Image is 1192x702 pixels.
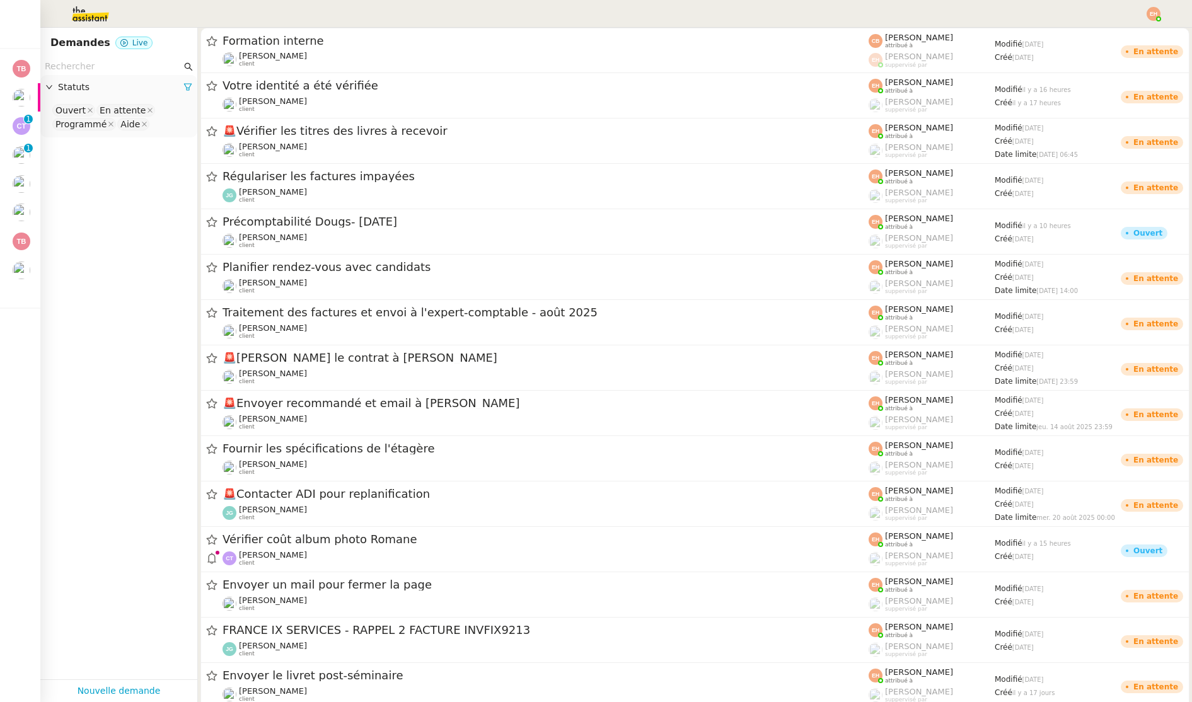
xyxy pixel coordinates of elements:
[885,424,927,431] span: suppervisé par
[223,35,869,47] span: Formation interne
[239,641,307,650] span: [PERSON_NAME]
[239,323,307,333] span: [PERSON_NAME]
[1022,449,1044,456] span: [DATE]
[223,415,236,429] img: users%2F0v3yA2ZOZBYwPN7V38GNVTYjOQj1%2Favatar%2Fa58eb41e-cbb7-4128-9131-87038ae72dcb
[869,188,995,204] app-user-label: suppervisé par
[1133,592,1178,600] div: En attente
[1012,410,1034,417] span: [DATE]
[995,260,1022,268] span: Modifié
[239,242,255,249] span: client
[58,80,183,95] span: Statuts
[869,460,995,476] app-user-label: suppervisé par
[96,104,155,117] nz-select-item: En attente
[885,632,913,639] span: attribué à
[1012,553,1034,560] span: [DATE]
[1133,48,1178,55] div: En attente
[869,505,995,522] app-user-label: suppervisé par
[1133,411,1178,418] div: En attente
[223,51,869,67] app-user-detailed-label: client
[223,506,236,520] img: svg
[223,396,236,410] span: 🚨
[885,496,913,503] span: attribué à
[885,88,913,95] span: attribué à
[885,551,953,560] span: [PERSON_NAME]
[1036,514,1114,521] span: mer. 20 août 2025 00:00
[223,624,869,636] span: FRANCE IX SERVICES - RAPPEL 2 FACTURE INVFIX9213
[239,106,255,113] span: client
[239,605,255,612] span: client
[223,459,869,476] app-user-detailed-label: client
[1012,274,1034,281] span: [DATE]
[1022,585,1044,592] span: [DATE]
[885,52,953,61] span: [PERSON_NAME]
[239,142,307,151] span: [PERSON_NAME]
[223,279,236,293] img: users%2F0v3yA2ZOZBYwPN7V38GNVTYjOQj1%2Favatar%2Fa58eb41e-cbb7-4128-9131-87038ae72dcb
[239,96,307,106] span: [PERSON_NAME]
[885,304,953,314] span: [PERSON_NAME]
[223,596,869,612] app-user-detailed-label: client
[1012,644,1034,651] span: [DATE]
[869,260,882,274] img: svg
[13,262,30,279] img: users%2F8F3ae0CdRNRxLT9M8DTLuFZT1wq1%2Favatar%2F8d3ba6ea-8103-41c2-84d4-2a4cca0cf040
[1012,54,1034,61] span: [DATE]
[100,105,146,116] div: En attente
[223,641,869,657] app-user-detailed-label: client
[869,324,995,340] app-user-label: suppervisé par
[223,234,236,248] img: users%2FxcSDjHYvjkh7Ays4vB9rOShue3j1%2Favatar%2Fc5852ac1-ab6d-4275-813a-2130981b2f82
[869,642,995,658] app-user-label: suppervisé par
[885,440,953,450] span: [PERSON_NAME]
[995,643,1012,652] span: Créé
[869,623,882,637] img: svg
[869,168,995,185] app-user-label: attribué à
[13,233,30,250] img: svg
[885,178,913,185] span: attribué à
[239,233,307,242] span: [PERSON_NAME]
[885,405,913,412] span: attribué à
[995,486,1022,495] span: Modifié
[995,150,1036,159] span: Date limite
[885,596,953,606] span: [PERSON_NAME]
[223,142,869,158] app-user-detailed-label: client
[869,351,882,365] img: svg
[869,643,882,657] img: users%2FyQfMwtYgTqhRP2YHWHmG2s2LYaD3%2Favatar%2Fprofile-pic.png
[1133,275,1178,282] div: En attente
[995,630,1022,638] span: Modifié
[13,89,30,106] img: users%2FtFhOaBya8rNVU5KG7br7ns1BCvi2%2Favatar%2Faa8c47da-ee6c-4101-9e7d-730f2e64f978
[1012,365,1034,372] span: [DATE]
[223,461,236,475] img: users%2FtFhOaBya8rNVU5KG7br7ns1BCvi2%2Favatar%2Faa8c47da-ee6c-4101-9e7d-730f2e64f978
[869,325,882,339] img: users%2FyQfMwtYgTqhRP2YHWHmG2s2LYaD3%2Favatar%2Fprofile-pic.png
[995,221,1022,230] span: Modifié
[869,416,882,430] img: users%2FyQfMwtYgTqhRP2YHWHmG2s2LYaD3%2Favatar%2Fprofile-pic.png
[869,552,882,566] img: users%2FyQfMwtYgTqhRP2YHWHmG2s2LYaD3%2Favatar%2Fprofile-pic.png
[885,123,953,132] span: [PERSON_NAME]
[869,578,882,592] img: svg
[869,124,882,138] img: svg
[995,350,1022,359] span: Modifié
[13,117,30,135] img: svg
[885,42,913,49] span: attribué à
[1133,365,1178,373] div: En attente
[995,377,1036,386] span: Date limite
[45,59,182,74] input: Rechercher
[1022,261,1044,268] span: [DATE]
[223,262,869,273] span: Planifier rendez-vous avec candidats
[885,677,913,684] span: attribué à
[995,312,1022,321] span: Modifié
[1133,683,1178,691] div: En attente
[995,500,1012,509] span: Créé
[1133,547,1162,555] div: Ouvert
[885,651,927,658] span: suppervisé par
[223,487,236,500] span: 🚨
[869,369,995,386] app-user-label: suppervisé par
[239,333,255,340] span: client
[1133,93,1178,101] div: En attente
[239,459,307,469] span: [PERSON_NAME]
[995,40,1022,49] span: Modifié
[223,187,869,204] app-user-detailed-label: client
[869,532,882,546] img: svg
[885,188,953,197] span: [PERSON_NAME]
[78,684,161,698] a: Nouvelle demande
[869,440,995,457] app-user-label: attribué à
[1022,352,1044,359] span: [DATE]
[995,539,1022,548] span: Modifié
